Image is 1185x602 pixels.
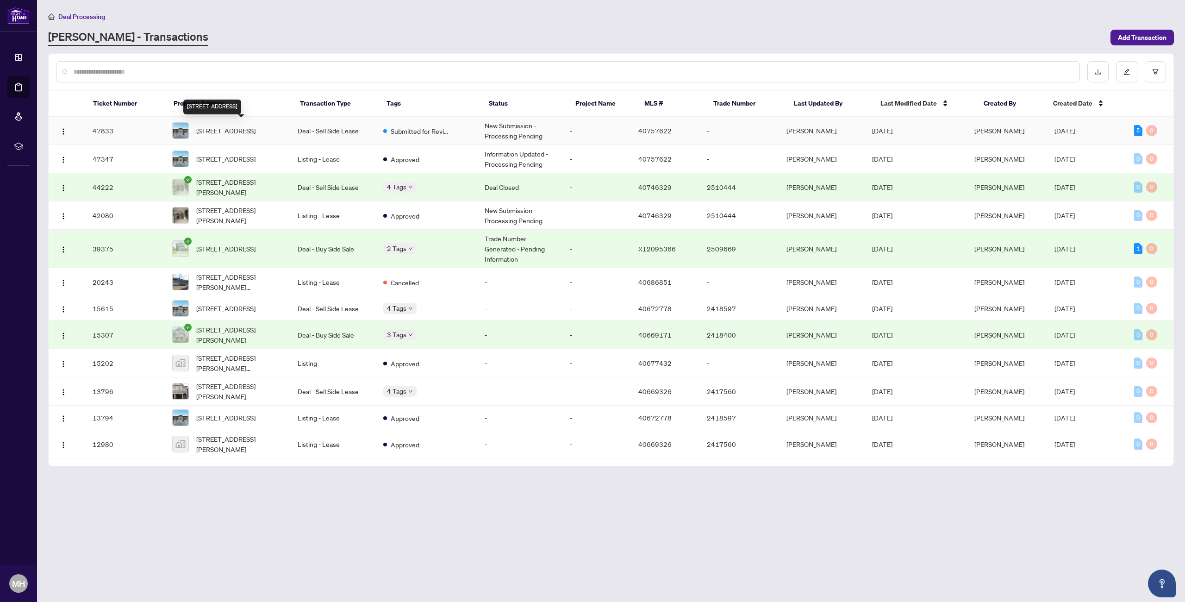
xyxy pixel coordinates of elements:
[1054,183,1075,191] span: [DATE]
[56,275,71,289] button: Logo
[85,321,165,349] td: 15307
[1146,210,1157,221] div: 0
[60,156,67,163] img: Logo
[562,173,631,201] td: -
[637,91,706,117] th: MLS #
[872,245,892,253] span: [DATE]
[699,430,779,458] td: 2417560
[779,268,865,296] td: [PERSON_NAME]
[391,211,419,221] span: Approved
[173,301,188,316] img: thumbnail-img
[173,207,188,223] img: thumbnail-img
[974,126,1024,135] span: [PERSON_NAME]
[477,406,563,430] td: -
[391,126,451,136] span: Submitted for Review
[56,384,71,399] button: Logo
[56,180,71,194] button: Logo
[779,349,865,377] td: [PERSON_NAME]
[477,145,563,173] td: Information Updated - Processing Pending
[1146,386,1157,397] div: 0
[974,278,1024,286] span: [PERSON_NAME]
[56,327,71,342] button: Logo
[12,577,25,590] span: MH
[1118,30,1166,45] span: Add Transaction
[638,331,672,339] span: 40669171
[387,182,406,192] span: 4 Tags
[477,173,563,201] td: Deal Closed
[290,430,376,458] td: Listing - Lease
[477,230,563,268] td: Trade Number Generated - Pending Information
[699,321,779,349] td: 2418400
[1054,331,1075,339] span: [DATE]
[173,241,188,257] img: thumbnail-img
[173,436,188,452] img: thumbnail-img
[568,91,637,117] th: Project Name
[699,117,779,145] td: -
[1134,182,1142,193] div: 0
[196,353,283,373] span: [STREET_ADDRESS][PERSON_NAME][PERSON_NAME]
[391,358,419,369] span: Approved
[391,277,419,288] span: Cancelled
[56,123,71,138] button: Logo
[779,145,865,173] td: [PERSON_NAME]
[56,410,71,425] button: Logo
[58,13,105,21] span: Deal Processing
[196,244,256,254] span: [STREET_ADDRESS]
[872,359,892,367] span: [DATE]
[880,98,937,108] span: Last Modified Date
[391,413,419,423] span: Approved
[779,430,865,458] td: [PERSON_NAME]
[638,155,672,163] span: 40757622
[408,389,413,394] span: down
[1134,412,1142,423] div: 0
[1146,329,1157,340] div: 0
[477,430,563,458] td: -
[1116,61,1137,82] button: edit
[1054,359,1075,367] span: [DATE]
[85,117,165,145] td: 47833
[1134,210,1142,221] div: 0
[196,413,256,423] span: [STREET_ADDRESS]
[173,274,188,290] img: thumbnail-img
[872,211,892,219] span: [DATE]
[290,230,376,268] td: Deal - Buy Side Sale
[1146,182,1157,193] div: 0
[387,386,406,396] span: 4 Tags
[638,126,672,135] span: 40757622
[166,91,293,117] th: Property Address
[872,278,892,286] span: [DATE]
[1134,303,1142,314] div: 0
[1148,570,1176,597] button: Open asap
[562,430,631,458] td: -
[873,91,977,117] th: Last Modified Date
[1134,439,1142,450] div: 0
[173,410,188,426] img: thumbnail-img
[638,183,672,191] span: 40746329
[562,145,631,173] td: -
[1146,153,1157,164] div: 0
[408,185,413,189] span: down
[974,304,1024,313] span: [PERSON_NAME]
[1110,30,1174,45] button: Add Transaction
[477,377,563,406] td: -
[173,151,188,167] img: thumbnail-img
[85,173,165,201] td: 44222
[1134,357,1142,369] div: 0
[173,355,188,371] img: thumbnail-img
[872,414,892,422] span: [DATE]
[56,356,71,370] button: Logo
[477,268,563,296] td: -
[85,406,165,430] td: 13794
[779,377,865,406] td: [PERSON_NAME]
[1054,304,1075,313] span: [DATE]
[1134,276,1142,288] div: 0
[779,296,865,321] td: [PERSON_NAME]
[408,332,413,337] span: down
[638,387,672,395] span: 40669326
[56,208,71,223] button: Logo
[60,128,67,135] img: Logo
[387,303,406,314] span: 4 Tags
[60,415,67,422] img: Logo
[391,154,419,164] span: Approved
[379,91,481,117] th: Tags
